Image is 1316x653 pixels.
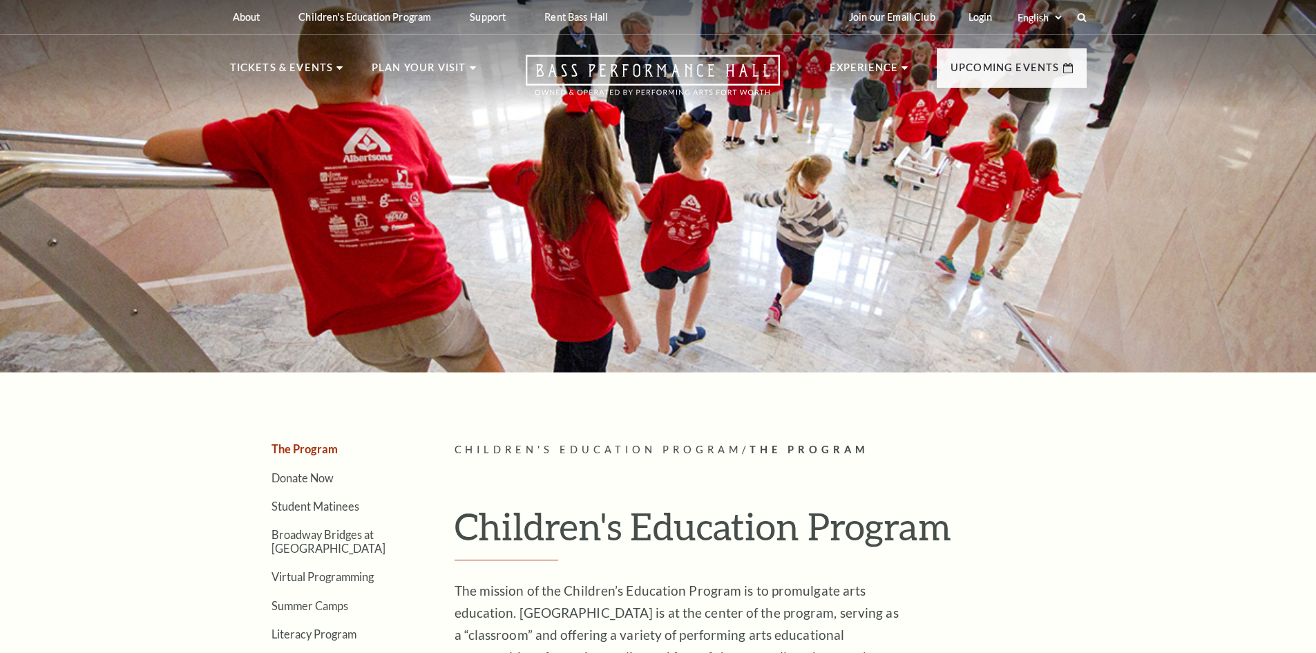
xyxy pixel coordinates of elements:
a: Literacy Program [271,627,356,641]
p: Tickets & Events [230,59,334,84]
select: Select: [1015,11,1064,24]
a: The Program [271,442,338,455]
p: About [233,11,260,23]
a: Student Matinees [271,500,359,513]
a: Donate Now [271,471,334,484]
p: Plan Your Visit [372,59,466,84]
p: Experience [830,59,899,84]
p: Rent Bass Hall [544,11,608,23]
p: / [455,442,1087,459]
p: Upcoming Events [951,59,1060,84]
a: Virtual Programming [271,570,374,583]
a: Summer Camps [271,599,348,612]
p: Children's Education Program [298,11,431,23]
a: Broadway Bridges at [GEOGRAPHIC_DATA] [271,528,385,554]
p: Support [470,11,506,23]
span: The Program [750,444,869,455]
h1: Children's Education Program [455,504,1087,560]
span: Children's Education Program [455,444,743,455]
